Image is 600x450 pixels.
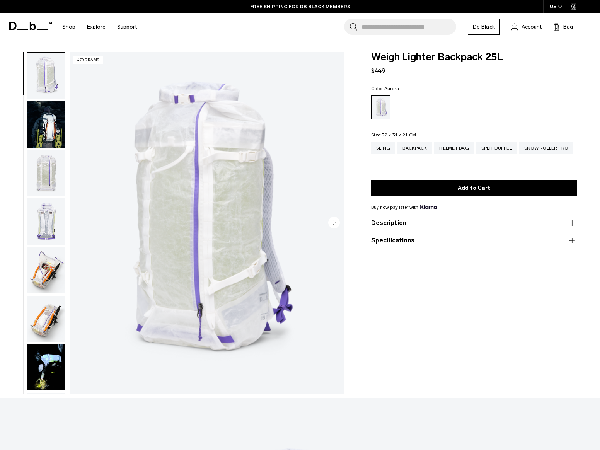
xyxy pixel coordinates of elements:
[73,56,103,64] p: 470 grams
[371,180,577,196] button: Add to Cart
[117,13,137,41] a: Support
[27,247,65,293] img: Weigh_Lighter_Backpack_25L_4.png
[553,22,573,31] button: Bag
[371,86,399,91] legend: Color:
[371,218,577,228] button: Description
[468,19,500,35] a: Db Black
[371,67,385,74] span: $449
[511,22,542,31] a: Account
[62,13,75,41] a: Shop
[434,142,474,154] a: Helmet Bag
[27,392,65,440] button: Weigh_Lighter_Backpack_25L_6.png
[56,13,143,41] nav: Main Navigation
[522,23,542,31] span: Account
[70,52,344,394] img: Weigh_Lighter_Backpack_25L_1.png
[420,205,437,209] img: {"height" => 20, "alt" => "Klarna"}
[27,52,65,99] button: Weigh_Lighter_Backpack_25L_1.png
[70,52,344,394] li: 1 / 18
[397,142,432,154] a: Backpack
[27,150,65,196] img: Weigh_Lighter_Backpack_25L_2.png
[371,52,577,62] span: Weigh Lighter Backpack 25L
[27,247,65,294] button: Weigh_Lighter_Backpack_25L_4.png
[328,216,340,230] button: Next slide
[371,236,577,245] button: Specifications
[27,150,65,197] button: Weigh_Lighter_Backpack_25L_2.png
[27,295,65,343] button: Weigh_Lighter_Backpack_25L_5.png
[250,3,350,10] a: FREE SHIPPING FOR DB BLACK MEMBERS
[371,142,395,154] a: Sling
[382,132,416,138] span: 52 x 31 x 21 CM
[27,344,65,391] img: Weigh Lighter Backpack 25L Aurora
[371,133,416,137] legend: Size:
[27,53,65,99] img: Weigh_Lighter_Backpack_25L_1.png
[87,13,106,41] a: Explore
[371,204,437,211] span: Buy now pay later with
[27,101,65,148] img: Weigh_Lighter_Backpack_25L_Lifestyle_new.png
[519,142,573,154] a: Snow Roller Pro
[27,198,65,245] img: Weigh_Lighter_Backpack_25L_3.png
[371,95,390,119] a: Aurora
[27,393,65,439] img: Weigh_Lighter_Backpack_25L_6.png
[563,23,573,31] span: Bag
[27,296,65,342] img: Weigh_Lighter_Backpack_25L_5.png
[384,86,399,91] span: Aurora
[476,142,517,154] a: Split Duffel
